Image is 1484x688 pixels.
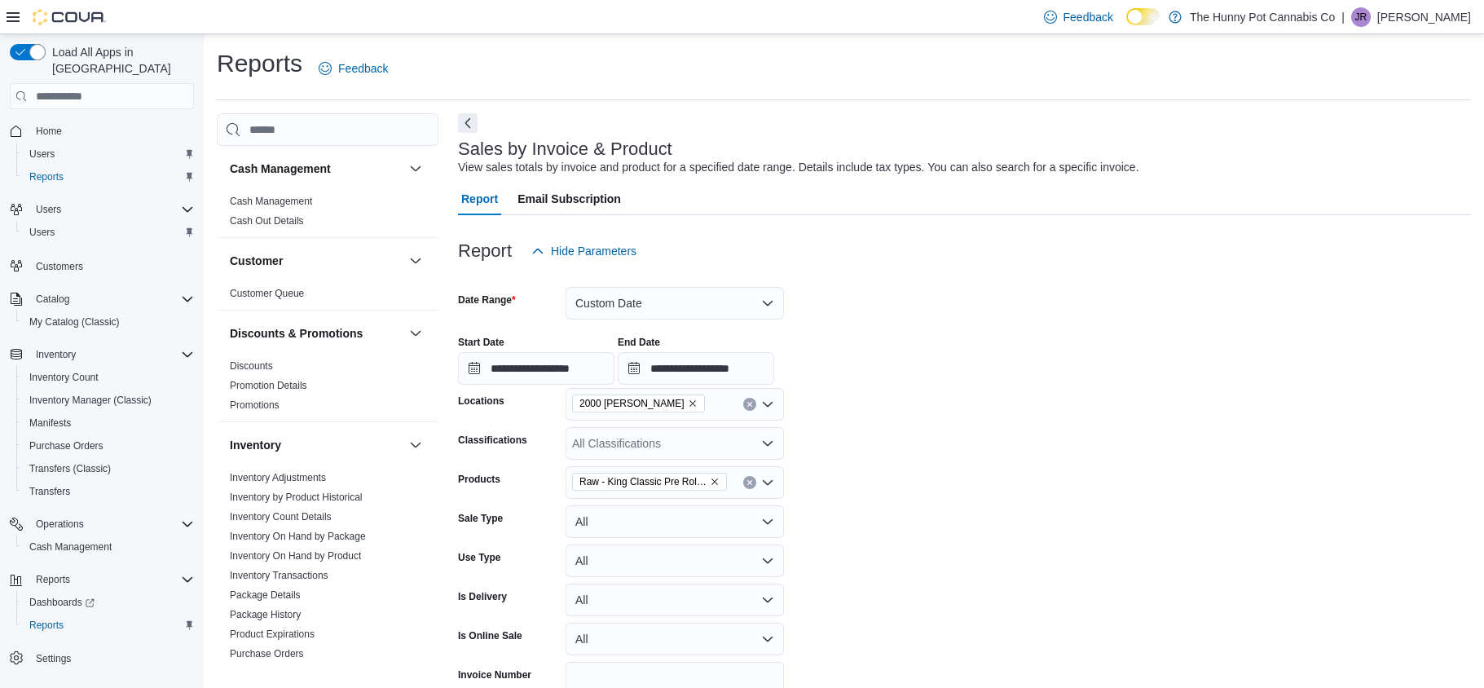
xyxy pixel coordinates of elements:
[566,505,784,538] button: All
[230,628,315,640] a: Product Expirations
[230,161,331,177] h3: Cash Management
[23,537,194,557] span: Cash Management
[3,513,200,536] button: Operations
[16,389,200,412] button: Inventory Manager (Classic)
[23,223,61,242] a: Users
[3,254,200,277] button: Customers
[23,368,105,387] a: Inventory Count
[36,293,69,306] span: Catalog
[458,551,500,564] label: Use Type
[230,379,307,392] span: Promotion Details
[230,380,307,391] a: Promotion Details
[458,241,512,261] h3: Report
[217,356,438,421] div: Discounts & Promotions
[230,550,361,562] a: Inventory On Hand by Product
[1351,7,1371,27] div: Jesse Redwood
[29,462,111,475] span: Transfers (Classic)
[16,457,200,480] button: Transfers (Classic)
[230,569,328,582] span: Inventory Transactions
[458,473,500,486] label: Products
[46,44,194,77] span: Load All Apps in [GEOGRAPHIC_DATA]
[1355,7,1367,27] span: JR
[572,473,727,491] span: Raw - King Classic Pre Rolled Cones - 3
[29,619,64,632] span: Reports
[1037,1,1120,33] a: Feedback
[217,192,438,237] div: Cash Management
[16,536,200,558] button: Cash Management
[29,345,194,364] span: Inventory
[3,288,200,311] button: Catalog
[36,348,76,361] span: Inventory
[1063,9,1113,25] span: Feedback
[458,336,504,349] label: Start Date
[1341,7,1345,27] p: |
[230,510,332,523] span: Inventory Count Details
[566,287,784,320] button: Custom Date
[230,399,280,411] a: Promotions
[36,203,61,216] span: Users
[3,568,200,591] button: Reports
[230,214,304,227] span: Cash Out Details
[230,472,326,483] a: Inventory Adjustments
[16,591,200,614] a: Dashboards
[618,336,660,349] label: End Date
[579,474,707,490] span: Raw - King Classic Pre Rolled Cones - 3
[761,476,774,489] button: Open list of options
[761,398,774,411] button: Open list of options
[743,398,756,411] button: Clear input
[16,366,200,389] button: Inventory Count
[458,139,672,159] h3: Sales by Invoice & Product
[29,289,76,309] button: Catalog
[23,223,194,242] span: Users
[36,518,84,531] span: Operations
[16,412,200,434] button: Manifests
[3,343,200,366] button: Inventory
[230,531,366,542] a: Inventory On Hand by Package
[230,215,304,227] a: Cash Out Details
[406,435,425,455] button: Inventory
[230,491,363,504] span: Inventory by Product Historical
[458,668,531,681] label: Invoice Number
[29,417,71,430] span: Manifests
[217,284,438,310] div: Customer
[36,652,71,665] span: Settings
[29,485,70,498] span: Transfers
[230,608,301,621] span: Package History
[230,287,304,300] span: Customer Queue
[1377,7,1471,27] p: [PERSON_NAME]
[743,476,756,489] button: Clear input
[23,312,126,332] a: My Catalog (Classic)
[618,352,774,385] input: Press the down key to open a popover containing a calendar.
[3,198,200,221] button: Users
[217,47,302,80] h1: Reports
[230,609,301,620] a: Package History
[29,148,55,161] span: Users
[230,549,361,562] span: Inventory On Hand by Product
[29,371,99,384] span: Inventory Count
[29,226,55,239] span: Users
[458,352,614,385] input: Press the down key to open a popover containing a calendar.
[406,251,425,271] button: Customer
[230,288,304,299] a: Customer Queue
[230,325,403,342] button: Discounts & Promotions
[16,480,200,503] button: Transfers
[29,514,194,534] span: Operations
[16,614,200,637] button: Reports
[29,255,194,276] span: Customers
[29,596,95,609] span: Dashboards
[230,253,403,269] button: Customer
[458,159,1139,176] div: View sales totals by invoice and product for a specified date range. Details include tax types. Y...
[36,573,70,586] span: Reports
[23,436,194,456] span: Purchase Orders
[29,121,68,141] a: Home
[3,119,200,143] button: Home
[29,200,194,219] span: Users
[23,482,77,501] a: Transfers
[458,629,522,642] label: Is Online Sale
[230,195,312,208] span: Cash Management
[458,293,516,307] label: Date Range
[23,593,194,612] span: Dashboards
[517,183,621,215] span: Email Subscription
[23,459,117,479] a: Transfers (Classic)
